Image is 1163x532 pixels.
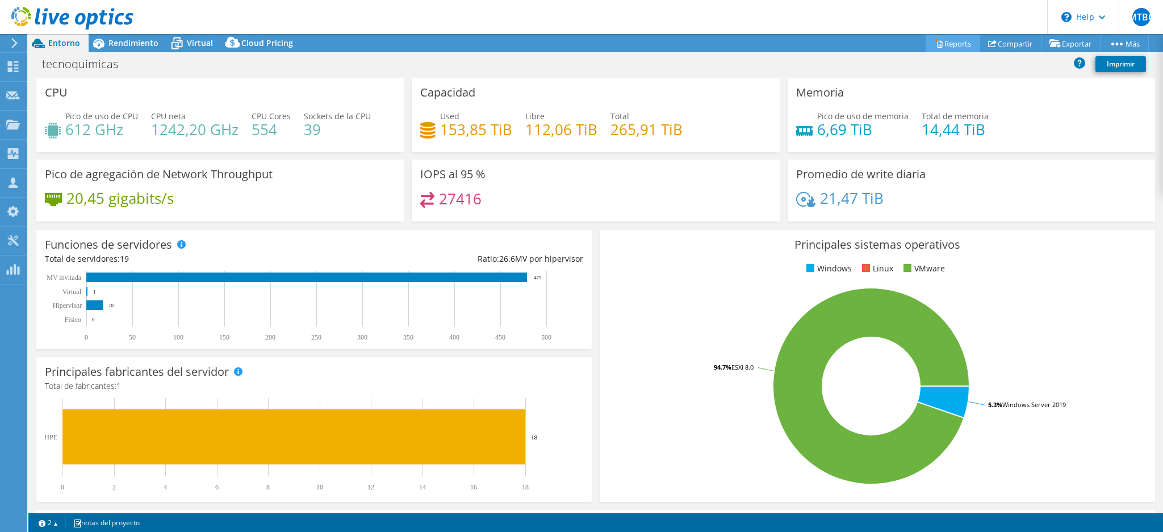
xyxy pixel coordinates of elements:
[1100,35,1149,52] a: Más
[796,168,926,181] h3: Promedio de write diaria
[173,333,183,341] text: 100
[367,483,374,491] text: 12
[129,333,136,341] text: 50
[304,123,371,136] h4: 39
[120,253,129,264] span: 19
[922,123,989,136] h4: 14,44 TiB
[440,123,512,136] h4: 153,85 TiB
[151,123,239,136] h4: 1242,20 GHz
[62,288,82,296] text: Virtual
[988,400,1002,409] tspan: 5.3%
[522,483,529,491] text: 18
[525,123,597,136] h4: 112,06 TiB
[470,483,477,491] text: 16
[265,333,275,341] text: 200
[31,516,66,530] a: 2
[116,380,121,391] span: 1
[53,301,82,309] text: Hipervisor
[420,168,486,181] h3: IOPS al 95 %
[65,111,138,122] span: Pico de uso de CPU
[215,483,219,491] text: 6
[1061,12,1072,22] svg: \n
[37,58,136,70] h1: tecnoquimicas
[859,262,893,275] li: Linux
[65,516,148,530] a: notas del proyecto
[187,37,213,48] span: Virtual
[45,238,172,251] h3: Funciones de servidores
[45,168,273,181] h3: Pico de agregación de Network Throughput
[534,275,542,280] text: 479
[1041,35,1101,52] a: Exportar
[151,111,186,122] span: CPU neta
[112,483,116,491] text: 2
[820,192,884,204] h4: 21,47 TiB
[1132,8,1151,26] span: MTBC
[420,86,475,99] h3: Capacidad
[449,333,459,341] text: 400
[61,483,64,491] text: 0
[495,333,505,341] text: 450
[66,192,174,204] h4: 20,45 gigabits/s
[926,35,980,52] a: Reports
[610,123,683,136] h4: 265,91 TiB
[1002,400,1066,409] tspan: Windows Server 2019
[1095,56,1146,72] a: Imprimir
[922,111,989,122] span: Total de memoria
[252,123,291,136] h4: 554
[357,333,367,341] text: 300
[541,333,551,341] text: 500
[817,123,909,136] h4: 6,69 TiB
[731,363,754,371] tspan: ESXi 8.0
[48,37,80,48] span: Entorno
[65,123,138,136] h4: 612 GHz
[65,316,81,324] tspan: Físico
[45,366,229,378] h3: Principales fabricantes del servidor
[314,253,583,265] div: Ratio: MV por hipervisor
[403,333,413,341] text: 350
[304,111,371,122] span: Sockets de la CPU
[316,483,323,491] text: 10
[92,317,95,322] text: 0
[796,86,844,99] h3: Memoria
[714,363,731,371] tspan: 94.7%
[439,192,482,205] h4: 27416
[44,433,57,441] text: HPE
[499,253,515,264] span: 26.6
[45,253,314,265] div: Total de servidores:
[311,333,321,341] text: 250
[610,111,629,122] span: Total
[531,434,538,441] text: 18
[525,111,545,122] span: Libre
[608,238,1147,251] h3: Principales sistemas operativos
[45,86,68,99] h3: CPU
[47,274,81,282] text: MV invitada
[164,483,167,491] text: 4
[93,289,96,295] text: 1
[980,35,1041,52] a: Compartir
[108,37,158,48] span: Rendimiento
[901,262,945,275] li: VMware
[45,380,583,392] h4: Total de fabricantes:
[241,37,293,48] span: Cloud Pricing
[817,111,909,122] span: Pico de uso de memoria
[419,483,426,491] text: 14
[252,111,291,122] span: CPU Cores
[440,111,459,122] span: Used
[219,333,229,341] text: 150
[804,262,852,275] li: Windows
[266,483,270,491] text: 8
[108,303,114,308] text: 18
[85,333,88,341] text: 0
